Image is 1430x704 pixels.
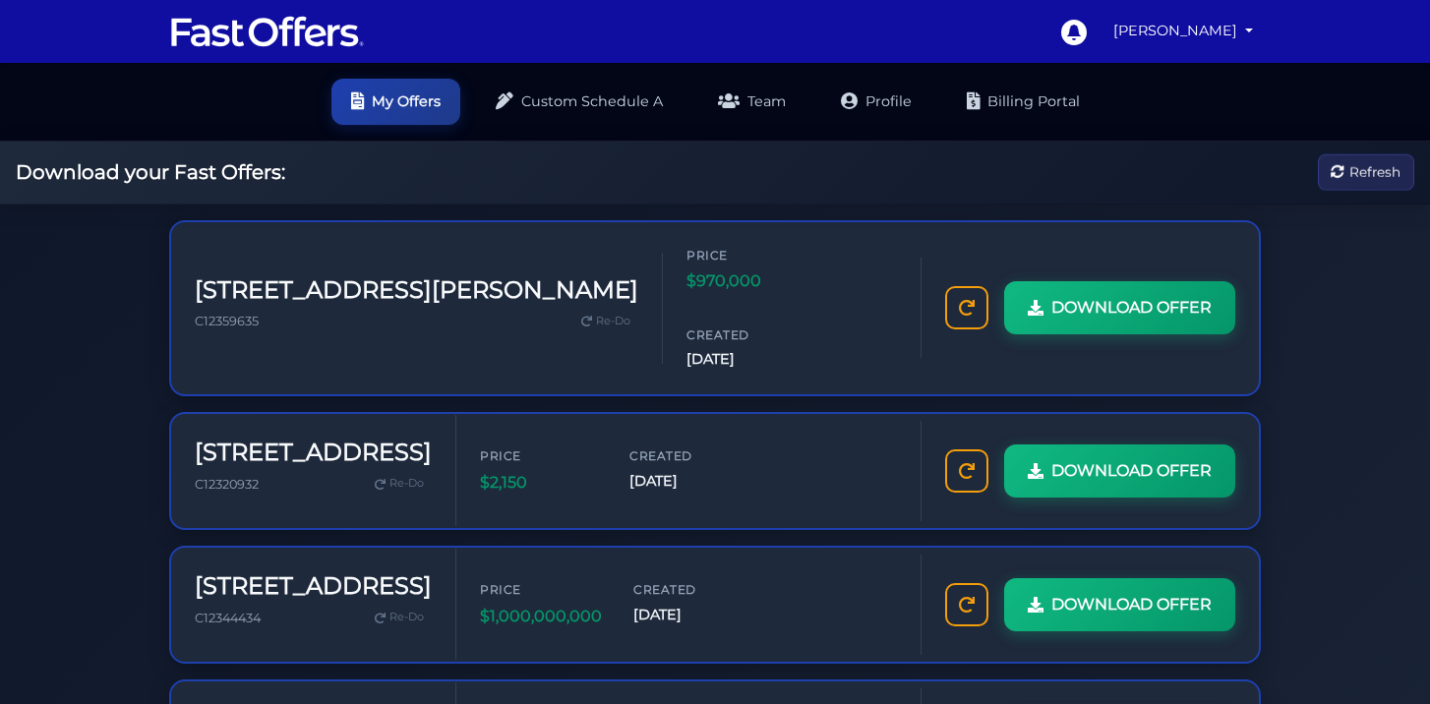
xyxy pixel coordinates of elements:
[1004,578,1235,631] a: DOWNLOAD OFFER
[633,604,751,626] span: [DATE]
[195,477,259,492] span: C12320932
[16,160,285,184] h2: Download your Fast Offers:
[1051,295,1212,321] span: DOWNLOAD OFFER
[195,572,432,601] h3: [STREET_ADDRESS]
[367,471,432,497] a: Re-Do
[476,79,683,125] a: Custom Schedule A
[480,604,602,629] span: $1,000,000,000
[480,580,602,599] span: Price
[195,439,432,467] h3: [STREET_ADDRESS]
[821,79,931,125] a: Profile
[698,79,805,125] a: Team
[596,313,630,330] span: Re-Do
[686,325,804,344] span: Created
[1051,458,1212,484] span: DOWNLOAD OFFER
[389,609,424,626] span: Re-Do
[195,314,259,328] span: C12359635
[367,605,432,630] a: Re-Do
[480,470,598,496] span: $2,150
[480,446,598,465] span: Price
[947,79,1100,125] a: Billing Portal
[1349,161,1400,183] span: Refresh
[686,246,804,264] span: Price
[195,276,638,305] h3: [STREET_ADDRESS][PERSON_NAME]
[573,309,638,334] a: Re-Do
[1051,592,1212,617] span: DOWNLOAD OFFER
[1318,154,1414,191] button: Refresh
[1004,444,1235,498] a: DOWNLOAD OFFER
[331,79,460,125] a: My Offers
[629,446,747,465] span: Created
[195,611,261,625] span: C12344434
[686,348,804,371] span: [DATE]
[633,580,751,599] span: Created
[629,470,747,493] span: [DATE]
[1004,281,1235,334] a: DOWNLOAD OFFER
[389,475,424,493] span: Re-Do
[686,268,804,294] span: $970,000
[1105,12,1261,50] a: [PERSON_NAME]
